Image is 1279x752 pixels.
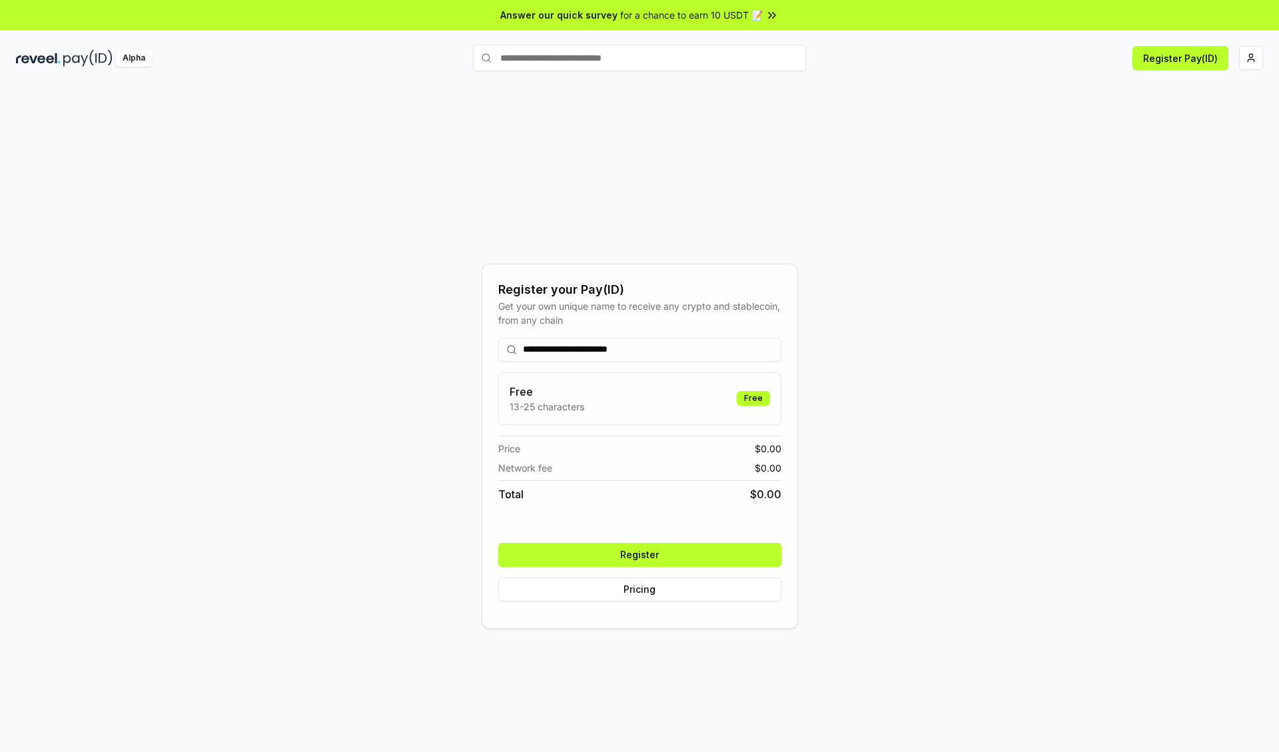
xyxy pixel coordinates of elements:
[498,543,781,567] button: Register
[115,50,153,67] div: Alpha
[498,280,781,299] div: Register your Pay(ID)
[498,577,781,601] button: Pricing
[16,50,61,67] img: reveel_dark
[510,400,584,414] p: 13-25 characters
[63,50,113,67] img: pay_id
[498,442,520,456] span: Price
[498,486,524,502] span: Total
[755,461,781,475] span: $ 0.00
[510,384,584,400] h3: Free
[1132,46,1228,70] button: Register Pay(ID)
[755,442,781,456] span: $ 0.00
[620,8,763,22] span: for a chance to earn 10 USDT 📝
[737,391,770,406] div: Free
[498,299,781,327] div: Get your own unique name to receive any crypto and stablecoin, from any chain
[498,461,552,475] span: Network fee
[750,486,781,502] span: $ 0.00
[500,8,618,22] span: Answer our quick survey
